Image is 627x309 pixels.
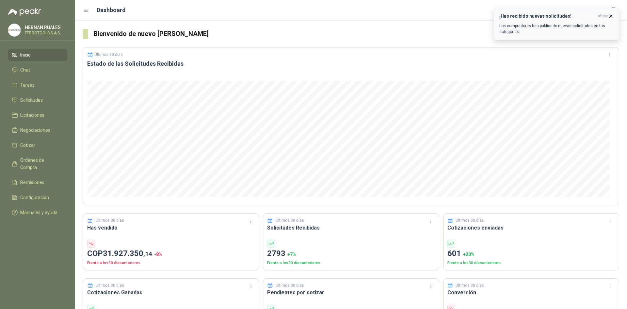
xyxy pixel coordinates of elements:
[96,217,124,224] p: Últimos 30 días
[20,81,35,89] span: Tareas
[25,31,66,35] p: FERROTOOLS S.A.S.
[8,79,67,91] a: Tareas
[494,8,619,40] button: ¡Has recibido nuevas solicitudes!ahora Los compradores han publicado nuevas solicitudes en tus ca...
[20,112,44,119] span: Licitaciones
[8,64,67,76] a: Chat
[8,24,21,36] img: Company Logo
[143,250,152,258] span: ,14
[447,224,615,232] h3: Cotizaciones enviadas
[87,248,255,260] p: COP
[8,206,67,219] a: Manuales y ayuda
[97,6,126,15] h1: Dashboard
[267,288,435,297] h3: Pendientes por cotizar
[8,176,67,189] a: Remisiones
[456,283,484,289] p: Últimos 30 días
[499,23,614,35] p: Los compradores han publicado nuevas solicitudes en tus categorías.
[20,179,44,186] span: Remisiones
[87,60,615,68] h3: Estado de las Solicitudes Recibidas
[598,13,608,19] span: ahora
[20,157,61,171] span: Órdenes de Compra
[20,96,43,104] span: Solicitudes
[276,217,304,224] p: Últimos 30 días
[87,288,255,297] h3: Cotizaciones Ganadas
[20,66,30,74] span: Chat
[267,248,435,260] p: 2793
[93,29,619,39] h3: Bienvenido de nuevo [PERSON_NAME]
[287,252,296,257] span: + 7 %
[87,224,255,232] h3: Has vendido
[456,217,484,224] p: Últimos 30 días
[267,260,435,266] p: Frente a los 30 días anteriores
[103,249,152,258] span: 31.927.350
[8,109,67,121] a: Licitaciones
[20,142,35,149] span: Cotizar
[96,283,124,289] p: Últimos 30 días
[87,260,255,266] p: Frente a los 30 días anteriores
[20,51,31,59] span: Inicio
[8,94,67,106] a: Solicitudes
[276,283,304,289] p: Últimos 30 días
[8,191,67,204] a: Configuración
[8,49,67,61] a: Inicio
[20,194,49,201] span: Configuración
[94,52,123,57] p: Últimos 30 días
[267,224,435,232] h3: Solicitudes Recibidas
[20,209,57,216] span: Manuales y ayuda
[447,260,615,266] p: Frente a los 30 días anteriores
[8,8,41,16] img: Logo peakr
[8,124,67,136] a: Negociaciones
[8,154,67,174] a: Órdenes de Compra
[154,252,162,257] span: -8 %
[499,13,595,19] h3: ¡Has recibido nuevas solicitudes!
[8,139,67,151] a: Cotizar
[25,25,66,30] p: HERNAN RUALES
[447,288,615,297] h3: Conversión
[463,252,474,257] span: + 20 %
[447,248,615,260] p: 601
[20,127,50,134] span: Negociaciones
